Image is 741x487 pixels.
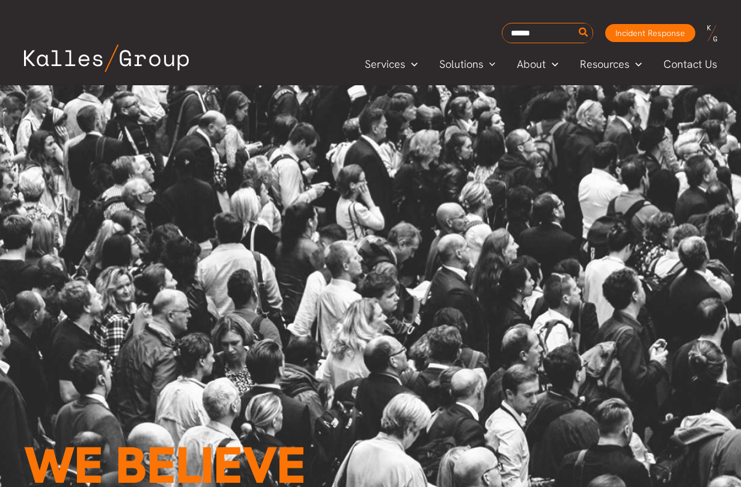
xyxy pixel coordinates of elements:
span: Contact Us [663,55,717,73]
span: Menu Toggle [483,55,496,73]
span: Menu Toggle [405,55,418,73]
span: Solutions [439,55,483,73]
button: Search [576,23,591,43]
span: Services [365,55,405,73]
a: SolutionsMenu Toggle [428,55,507,73]
a: ResourcesMenu Toggle [569,55,653,73]
a: Incident Response [605,24,695,42]
span: Menu Toggle [546,55,558,73]
a: AboutMenu Toggle [506,55,569,73]
a: Contact Us [653,55,729,73]
span: Resources [580,55,629,73]
span: About [517,55,546,73]
nav: Primary Site Navigation [354,54,729,74]
a: ServicesMenu Toggle [354,55,428,73]
span: Menu Toggle [629,55,642,73]
img: Kalles Group [24,44,189,72]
